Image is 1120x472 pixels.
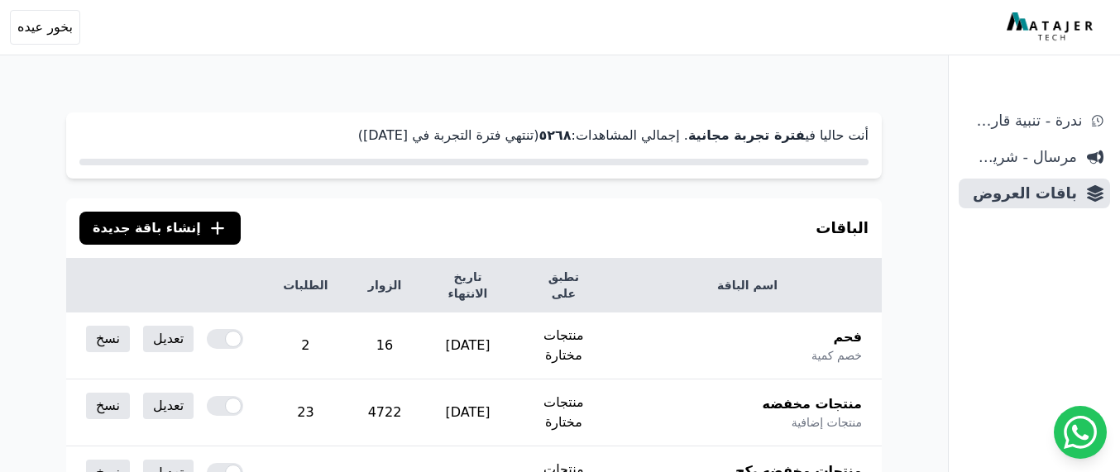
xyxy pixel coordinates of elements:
[143,326,194,352] a: تعديل
[515,259,613,312] th: تطبق على
[348,259,422,312] th: الزوار
[816,217,869,240] h3: الباقات
[421,379,514,446] td: [DATE]
[263,379,347,446] td: 23
[688,127,805,143] strong: فترة تجربة مجانية
[965,109,1082,132] span: ندرة - تنبية قارب علي النفاذ
[263,312,347,379] td: 2
[811,347,862,364] span: خصم كمية
[79,212,241,245] button: إنشاء باقة جديدة
[613,259,882,312] th: اسم الباقة
[965,145,1077,169] span: مرسال - شريط دعاية
[10,10,80,45] button: بخور عيده
[17,17,73,37] span: بخور عيده
[538,127,571,143] strong: ٥٢٦٨
[93,218,201,238] span: إنشاء باقة جديدة
[79,126,869,145] p: أنت حاليا في . إجمالي المشاهدات: (تنتهي فترة التجربة في [DATE])
[143,393,194,419] a: تعديل
[348,312,422,379] td: 16
[833,327,862,347] span: فحم
[515,312,613,379] td: منتجات مختارة
[1007,12,1097,42] img: MatajerTech Logo
[421,312,514,379] td: [DATE]
[792,414,862,431] span: منتجات إضافية
[86,326,130,352] a: نسخ
[348,379,422,446] td: 4722
[965,182,1077,205] span: باقات العروض
[263,259,347,312] th: الطلبات
[421,259,514,312] th: تاريخ الانتهاء
[762,394,862,414] span: منتجات مخفضه
[86,393,130,419] a: نسخ
[515,379,613,446] td: منتجات مختارة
